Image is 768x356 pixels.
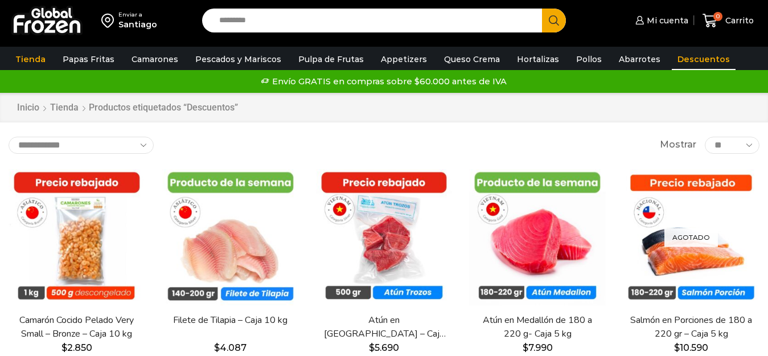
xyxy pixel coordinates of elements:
[118,19,157,30] div: Santiago
[101,11,118,30] img: address-field-icon.svg
[570,48,607,70] a: Pollos
[672,48,736,70] a: Descuentos
[674,342,708,353] bdi: 10.590
[613,48,666,70] a: Abarrotes
[126,48,184,70] a: Camarones
[57,48,120,70] a: Papas Fritas
[9,137,154,154] select: Pedido de la tienda
[323,314,446,340] a: Atún en [GEOGRAPHIC_DATA] – Caja 10 kg
[369,342,399,353] bdi: 5.690
[523,342,528,353] span: $
[214,342,220,353] span: $
[713,12,722,21] span: 0
[660,138,696,152] span: Mostrar
[61,342,67,353] span: $
[700,7,757,34] a: 0 Carrito
[89,102,238,113] h1: Productos etiquetados “Descuentos”
[523,342,553,353] bdi: 7.990
[630,314,753,340] a: Salmón en Porciones de 180 a 220 gr – Caja 5 kg
[644,15,688,26] span: Mi cuenta
[438,48,506,70] a: Queso Crema
[10,48,51,70] a: Tienda
[17,101,40,114] a: Inicio
[722,15,754,26] span: Carrito
[633,9,688,32] a: Mi cuenta
[674,342,680,353] span: $
[369,342,375,353] span: $
[50,101,79,114] a: Tienda
[17,101,238,114] nav: Breadcrumb
[375,48,433,70] a: Appetizers
[511,48,565,70] a: Hortalizas
[214,342,247,353] bdi: 4.087
[476,314,599,340] a: Atún en Medallón de 180 a 220 g- Caja 5 kg
[118,11,157,19] div: Enviar a
[61,342,92,353] bdi: 2.850
[664,228,718,247] p: Agotado
[542,9,566,32] button: Search button
[190,48,287,70] a: Pescados y Mariscos
[169,314,292,327] a: Filete de Tilapia – Caja 10 kg
[15,314,138,340] a: Camarón Cocido Pelado Very Small – Bronze – Caja 10 kg
[293,48,369,70] a: Pulpa de Frutas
